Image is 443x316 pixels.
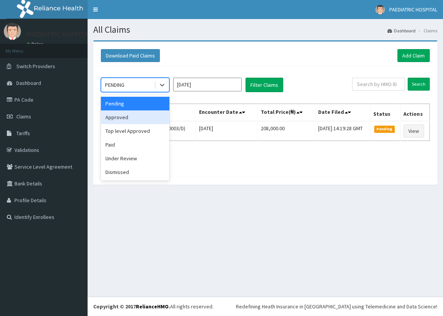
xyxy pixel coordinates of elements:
[408,78,430,91] input: Search
[16,63,55,70] span: Switch Providers
[370,104,400,121] th: Status
[101,165,169,179] div: Dismissed
[196,104,257,121] th: Encounter Date
[16,130,30,137] span: Tariffs
[101,138,169,152] div: Paid
[400,104,430,121] th: Actions
[101,124,169,138] div: Top level Approved
[16,113,31,120] span: Claims
[389,6,437,13] span: PAEDIATRIC HOSPITAL
[397,49,430,62] a: Add Claim
[315,104,370,121] th: Date Filed
[4,23,21,40] img: User Image
[101,97,169,110] div: Pending
[236,303,437,310] div: Redefining Heath Insurance in [GEOGRAPHIC_DATA] using Telemedicine and Data Science!
[27,31,92,38] p: PAEDIATRIC HOSPITAL
[93,303,170,310] strong: Copyright © 2017 .
[16,80,41,86] span: Dashboard
[196,121,257,141] td: [DATE]
[101,49,160,62] button: Download Paid Claims
[173,78,242,91] input: Select Month and Year
[374,126,395,132] span: Pending
[27,41,45,47] a: Online
[387,27,416,34] a: Dashboard
[245,78,283,92] button: Filter Claims
[315,121,370,141] td: [DATE] 14:19:28 GMT
[136,303,169,310] a: RelianceHMO
[258,104,315,121] th: Total Price(₦)
[403,124,424,137] a: View
[88,297,443,316] footer: All rights reserved.
[101,110,169,124] div: Approved
[416,27,437,34] li: Claims
[101,152,169,165] div: Under Review
[105,81,124,89] div: PENDING
[352,78,405,91] input: Search by HMO ID
[375,5,385,14] img: User Image
[93,25,437,35] h1: All Claims
[258,121,315,141] td: 208,000.00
